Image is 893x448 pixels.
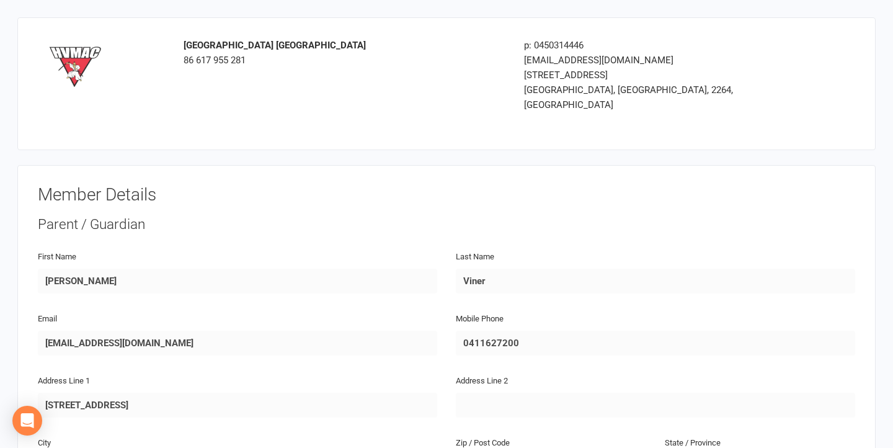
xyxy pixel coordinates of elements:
[524,38,778,53] div: p: 0450314446
[184,38,505,68] div: 86 617 955 281
[456,375,508,388] label: Address Line 2
[524,83,778,112] div: [GEOGRAPHIC_DATA], [GEOGRAPHIC_DATA], 2264, [GEOGRAPHIC_DATA]
[524,53,778,68] div: [EMAIL_ADDRESS][DOMAIN_NAME]
[38,251,76,264] label: First Name
[38,313,57,326] label: Email
[456,313,504,326] label: Mobile Phone
[47,38,103,94] img: logo.png
[456,251,494,264] label: Last Name
[524,68,778,83] div: [STREET_ADDRESS]
[38,375,90,388] label: Address Line 1
[38,186,855,205] h3: Member Details
[38,215,855,235] div: Parent / Guardian
[12,406,42,436] div: Open Intercom Messenger
[184,40,366,51] strong: [GEOGRAPHIC_DATA] [GEOGRAPHIC_DATA]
